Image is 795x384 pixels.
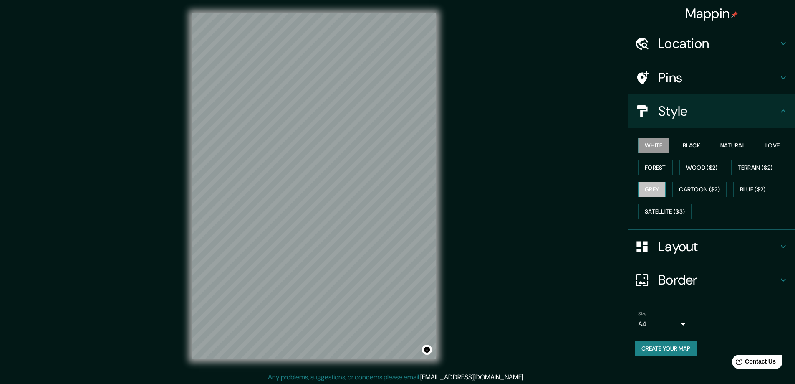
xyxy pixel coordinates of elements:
label: Size [638,310,647,318]
button: Satellite ($3) [638,204,692,219]
h4: Style [658,103,778,120]
div: . [525,372,526,382]
canvas: Map [192,13,436,359]
div: A4 [638,318,688,331]
h4: Pins [658,69,778,86]
button: Natural [714,138,752,153]
button: Grey [638,182,666,197]
a: [EMAIL_ADDRESS][DOMAIN_NAME] [420,373,523,381]
button: Toggle attribution [422,345,432,355]
div: Style [628,94,795,128]
button: Cartoon ($2) [672,182,727,197]
div: . [526,372,527,382]
h4: Layout [658,238,778,255]
h4: Location [658,35,778,52]
div: Pins [628,61,795,94]
div: Location [628,27,795,60]
h4: Mappin [685,5,738,22]
button: Blue ($2) [733,182,772,197]
h4: Border [658,272,778,288]
div: Layout [628,230,795,263]
button: Forest [638,160,673,175]
iframe: Help widget launcher [721,351,786,375]
button: White [638,138,669,153]
button: Black [676,138,707,153]
button: Wood ($2) [679,160,724,175]
button: Terrain ($2) [731,160,780,175]
button: Create your map [635,341,697,356]
div: Border [628,263,795,297]
p: Any problems, suggestions, or concerns please email . [268,372,525,382]
img: pin-icon.png [731,11,738,18]
button: Love [759,138,786,153]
